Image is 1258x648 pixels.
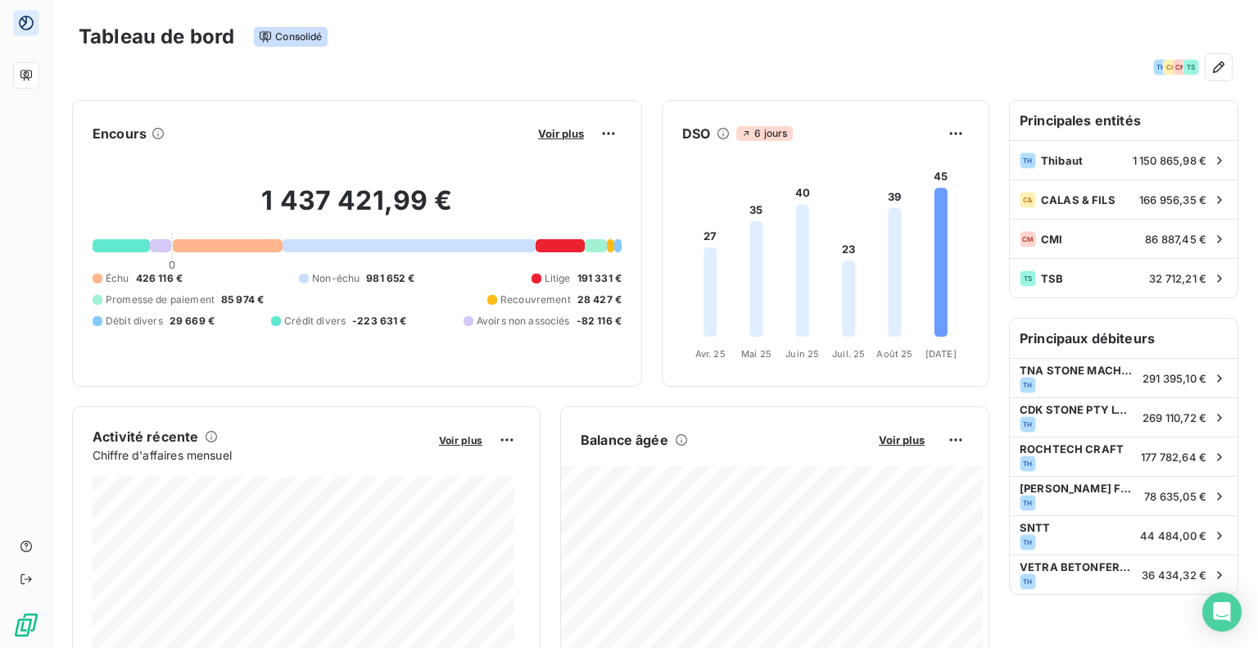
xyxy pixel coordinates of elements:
div: C& [1020,192,1036,208]
div: TH [1020,534,1036,551]
div: CM [1020,231,1036,247]
h6: Principales entités [1010,101,1238,140]
div: [PERSON_NAME] FUNEBRES ASSISTANCETH78 635,05 € [1010,476,1238,515]
h6: Activité récente [93,427,198,446]
h2: 1 437 421,99 € [93,184,622,233]
div: TH [1020,152,1036,169]
div: ROCHTECH CRAFTTH177 782,64 € [1010,437,1238,476]
div: TH [1020,495,1036,511]
span: Échu [106,271,129,286]
span: Voir plus [879,433,925,446]
span: 44 484,00 € [1140,529,1206,542]
span: 78 635,05 € [1144,490,1206,503]
tspan: [DATE] [925,348,957,360]
span: 28 427 € [577,292,622,307]
div: TH [1020,455,1036,472]
span: TNA STONE MACHINERY INC. [1020,364,1133,377]
h6: Balance âgée [581,430,668,450]
span: Promesse de paiement [106,292,215,307]
div: TH [1020,377,1036,393]
h6: Principaux débiteurs [1010,319,1238,358]
span: 36 434,32 € [1142,569,1206,582]
span: Avoirs non associés [477,314,570,329]
span: CALAS & FILS [1041,193,1134,206]
span: 0 [169,258,175,271]
div: TS [1183,59,1199,75]
div: TH [1020,573,1036,590]
div: TS [1020,270,1036,287]
tspan: Août 25 [876,348,912,360]
span: 981 652 € [366,271,414,286]
span: VETRA BETONFERTIGTEILWERKE GMBH [1020,560,1132,573]
span: Chiffre d'affaires mensuel [93,446,428,464]
span: Consolidé [254,27,327,47]
div: SNTTTH44 484,00 € [1010,515,1238,555]
span: CDK STONE PTY LTD ([GEOGRAPHIC_DATA]) [1020,403,1133,416]
h6: DSO [682,124,710,143]
span: 269 110,72 € [1143,411,1206,424]
span: ROCHTECH CRAFT [1020,442,1131,455]
div: C& [1163,59,1179,75]
div: TH [1153,59,1170,75]
div: Open Intercom Messenger [1202,592,1242,632]
span: CMI [1041,233,1140,246]
span: [PERSON_NAME] FUNEBRES ASSISTANCE [1020,482,1134,495]
span: Voir plus [439,434,482,446]
span: Crédit divers [284,314,346,329]
h6: Encours [93,124,147,143]
span: 166 956,35 € [1139,193,1206,206]
h3: Tableau de bord [79,22,234,52]
span: 177 782,64 € [1141,451,1206,464]
span: -82 116 € [577,314,622,329]
span: SNTT [1020,521,1130,534]
span: -223 631 € [352,314,407,329]
button: Voir plus [434,433,487,447]
span: 32 712,21 € [1149,272,1206,285]
tspan: Mai 25 [741,348,772,360]
div: VETRA BETONFERTIGTEILWERKE GMBHTH36 434,32 € [1010,555,1238,594]
button: Voir plus [874,433,930,447]
div: TNA STONE MACHINERY INC.TH291 395,10 € [1010,358,1238,397]
span: 426 116 € [136,271,183,286]
span: 191 331 € [577,271,622,286]
span: 6 jours [736,126,792,141]
span: 291 395,10 € [1143,372,1206,385]
div: TH [1020,416,1036,433]
img: Logo LeanPay [13,612,39,638]
span: 85 974 € [221,292,264,307]
div: CM [1173,59,1189,75]
span: Débit divers [106,314,163,329]
span: 1 150 865,98 € [1133,154,1206,167]
span: Litige [545,271,571,286]
span: Non-échu [312,271,360,286]
tspan: Juil. 25 [832,348,865,360]
span: Thibaut [1041,154,1128,167]
tspan: Juin 25 [785,348,819,360]
tspan: Avr. 25 [695,348,726,360]
button: Voir plus [533,126,589,141]
span: 86 887,45 € [1145,233,1206,246]
span: Voir plus [538,127,584,140]
span: 29 669 € [170,314,215,329]
span: TSB [1041,272,1144,285]
span: Recouvrement [500,292,571,307]
div: CDK STONE PTY LTD ([GEOGRAPHIC_DATA])TH269 110,72 € [1010,397,1238,437]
